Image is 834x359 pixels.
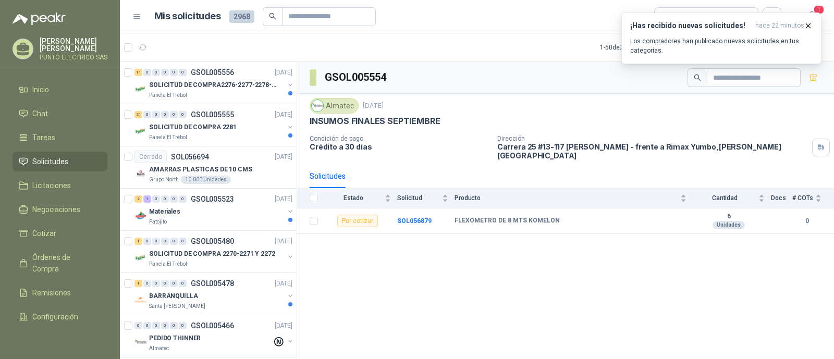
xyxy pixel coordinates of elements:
[149,80,279,90] p: SOLICITUD DE COMPRA2276-2277-2278-2284-2285-
[661,11,683,22] div: Todas
[275,110,292,120] p: [DATE]
[149,133,187,142] p: Panela El Trébol
[32,252,97,275] span: Órdenes de Compra
[170,111,178,118] div: 0
[170,195,178,203] div: 0
[152,195,160,203] div: 0
[275,279,292,289] p: [DATE]
[40,38,107,52] p: [PERSON_NAME] [PERSON_NAME]
[134,69,142,76] div: 11
[792,216,821,226] b: 0
[143,195,151,203] div: 1
[755,21,804,30] span: hace 22 minutos
[171,153,209,160] p: SOL056694
[337,215,378,227] div: Por cotizar
[191,195,234,203] p: GSOL005523
[134,209,147,222] img: Company Logo
[134,195,142,203] div: 2
[134,336,147,349] img: Company Logo
[630,21,751,30] h3: ¡Has recibido nuevas solicitudes!
[13,152,107,171] a: Solicitudes
[161,238,169,245] div: 0
[134,108,295,142] a: 21 0 0 0 0 0 GSOL005555[DATE] Company LogoSOLICITUD DE COMPRA 2281Panela El Trébol
[269,13,276,20] span: search
[32,228,56,239] span: Cotizar
[13,283,107,303] a: Remisiones
[324,188,397,208] th: Estado
[181,176,231,184] div: 10.000 Unidades
[693,194,756,202] span: Cantidad
[170,238,178,245] div: 0
[792,188,834,208] th: # COTs
[694,74,701,81] span: search
[693,188,771,208] th: Cantidad
[310,135,489,142] p: Condición de pago
[120,146,297,189] a: CerradoSOL056694[DATE] Company LogoAMARRAS PLASTICAS DE 10 CMSGrupo North10.000 Unidades
[170,322,178,329] div: 0
[134,151,167,163] div: Cerrado
[134,322,142,329] div: 0
[32,156,68,167] span: Solicitudes
[154,9,221,24] h1: Mis solicitudes
[134,277,295,311] a: 1 0 0 0 0 0 GSOL005478[DATE] Company LogoBARRANQUILLASanta [PERSON_NAME]
[134,294,147,306] img: Company Logo
[13,247,107,279] a: Órdenes de Compra
[455,188,693,208] th: Producto
[229,10,254,23] span: 2968
[149,91,187,100] p: Panela El Trébol
[152,111,160,118] div: 0
[134,111,142,118] div: 21
[325,69,388,85] h3: GSOL005554
[324,194,383,202] span: Estado
[149,218,167,226] p: Patojito
[143,238,151,245] div: 0
[13,331,107,351] a: Manuales y ayuda
[134,125,147,138] img: Company Logo
[455,217,560,225] b: FLEXOMETRO DE 8 MTS KOMELON
[275,68,292,78] p: [DATE]
[275,237,292,246] p: [DATE]
[134,167,147,180] img: Company Logo
[191,280,234,287] p: GSOL005478
[363,101,384,111] p: [DATE]
[152,322,160,329] div: 0
[161,280,169,287] div: 0
[275,194,292,204] p: [DATE]
[32,180,71,191] span: Licitaciones
[191,322,234,329] p: GSOL005466
[134,83,147,95] img: Company Logo
[149,122,237,132] p: SOLICITUD DE COMPRA 2281
[312,100,323,112] img: Company Logo
[152,69,160,76] div: 0
[713,221,745,229] div: Unidades
[310,116,440,127] p: INSUMOS FINALES SEPTIEMBRE
[161,69,169,76] div: 0
[310,170,346,182] div: Solicitudes
[149,260,187,268] p: Panela El Trébol
[149,207,180,217] p: Materiales
[134,193,295,226] a: 2 1 0 0 0 0 GSOL005523[DATE] Company LogoMaterialesPatojito
[32,108,48,119] span: Chat
[179,280,187,287] div: 0
[13,307,107,327] a: Configuración
[134,235,295,268] a: 1 0 0 0 0 0 GSOL005480[DATE] Company LogoSOLICITUD DE COMPRA 2270-2271 Y 2272Panela El Trébol
[310,142,489,151] p: Crédito a 30 días
[32,204,80,215] span: Negociaciones
[13,13,66,25] img: Logo peakr
[693,213,765,221] b: 6
[275,152,292,162] p: [DATE]
[179,238,187,245] div: 0
[32,311,78,323] span: Configuración
[149,176,179,184] p: Grupo North
[149,302,205,311] p: Santa [PERSON_NAME]
[143,69,151,76] div: 0
[191,69,234,76] p: GSOL005556
[149,333,201,343] p: PEDIDO THINNER
[134,319,295,353] a: 0 0 0 0 0 0 GSOL005466[DATE] Company LogoPEDIDO THINNERAlmatec
[152,238,160,245] div: 0
[149,291,198,301] p: BARRANQUILLA
[134,66,295,100] a: 11 0 0 0 0 0 GSOL005556[DATE] Company LogoSOLICITUD DE COMPRA2276-2277-2278-2284-2285-Panela El T...
[13,80,107,100] a: Inicio
[152,280,160,287] div: 0
[813,5,825,15] span: 1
